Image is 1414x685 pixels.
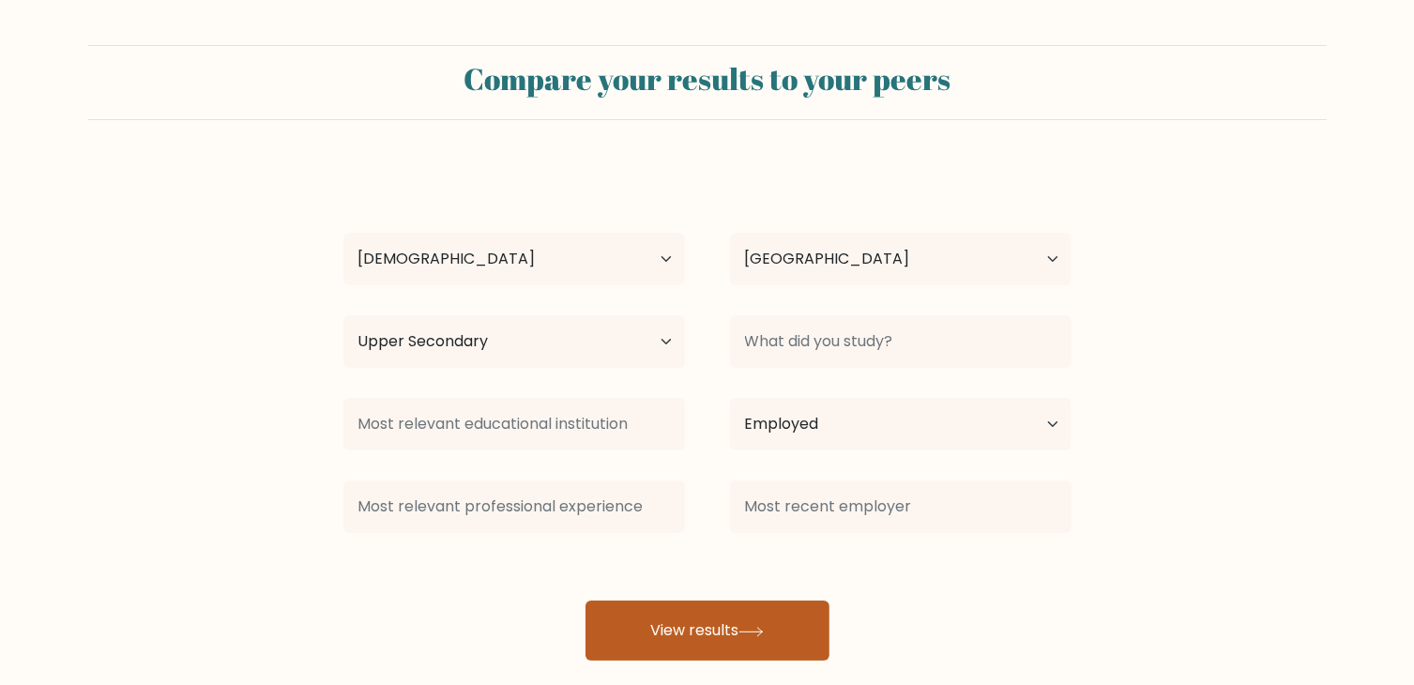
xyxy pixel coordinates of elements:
[730,315,1072,368] input: What did you study?
[730,480,1072,533] input: Most recent employer
[585,601,829,661] button: View results
[343,480,685,533] input: Most relevant professional experience
[343,398,685,450] input: Most relevant educational institution
[99,61,1315,97] h2: Compare your results to your peers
